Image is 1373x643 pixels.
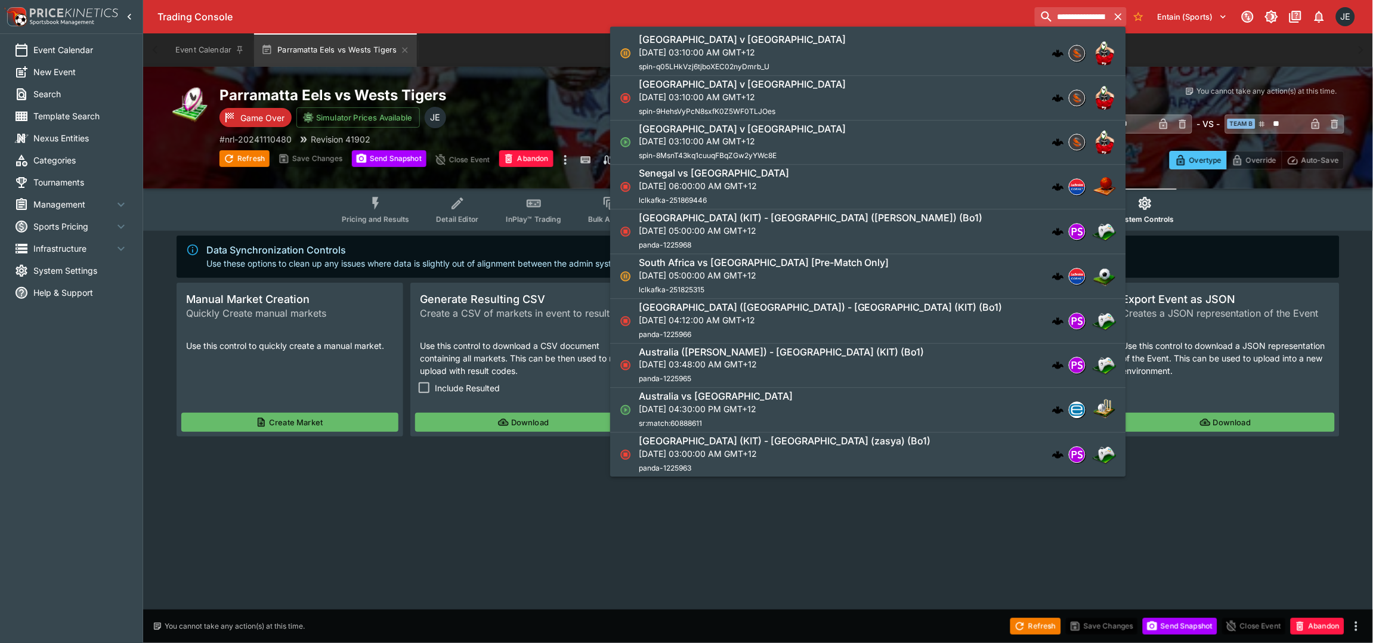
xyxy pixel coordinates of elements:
p: [DATE] 04:30:00 PM GMT+12 [639,403,793,416]
button: Documentation [1285,6,1306,27]
svg: Open [620,137,632,149]
span: Detail Editor [436,215,478,224]
p: [DATE] 03:48:00 AM GMT+12 [639,358,924,371]
button: Abandon [1291,618,1344,635]
img: lclkafka.png [1069,180,1085,195]
img: pandascore.png [1069,447,1085,462]
span: System Settings [33,264,128,277]
button: Create Market [181,413,398,432]
span: Nexus Entities [33,132,128,144]
h6: [GEOGRAPHIC_DATA] (KIT) - [GEOGRAPHIC_DATA] (zasya) (Bo1) [639,435,931,448]
button: Toggle light/dark mode [1261,6,1282,27]
span: spin-q05LHkVzj6tjboXEC02nyDmrb_U [639,62,769,71]
h2: Copy To Clipboard [219,86,782,104]
p: [DATE] 05:00:00 AM GMT+12 [639,224,983,237]
button: No Bookmarks [1129,7,1148,26]
span: Template Search [33,110,128,122]
img: pandascore.png [1069,358,1085,373]
button: Notifications [1309,6,1330,27]
img: Sportsbook Management [30,20,94,25]
button: Auto-Save [1282,151,1344,169]
p: [DATE] 05:00:00 AM GMT+12 [639,269,889,282]
img: pandascore.png [1069,313,1085,329]
button: Simulator Prices Available [296,107,420,128]
img: logo-cerberus.svg [1052,225,1064,237]
svg: Closed [620,360,632,372]
img: rugby_union.png [1093,41,1117,65]
span: Mark an event as closed and abandoned. [1291,619,1344,631]
span: Generate Resulting CSV [420,292,627,306]
svg: Closed [620,225,632,237]
button: more [558,150,573,169]
h6: [GEOGRAPHIC_DATA] v [GEOGRAPHIC_DATA] [639,123,846,135]
div: lclkafka [1069,179,1086,196]
p: [DATE] 03:10:00 AM GMT+12 [639,46,846,58]
button: Download [1118,413,1335,432]
img: PriceKinetics [30,8,118,17]
svg: Closed [620,181,632,193]
span: System Controls [1116,215,1174,224]
input: search [1035,7,1110,26]
img: esports.png [1093,443,1117,466]
img: soccer.png [1093,264,1117,288]
img: sportingsolutions.jpeg [1069,90,1085,106]
img: sportingsolutions.jpeg [1069,45,1085,61]
span: Create a CSV of markets in event to result [420,306,627,320]
span: Help & Support [33,286,128,299]
p: Revision 41902 [311,133,370,146]
div: sportingsolutions [1069,134,1086,151]
img: logo-cerberus.svg [1052,47,1064,59]
button: Parramatta Eels vs Wests Tigers [254,33,417,67]
div: sportingsolutions [1069,89,1086,106]
img: rugby_union.png [1093,131,1117,154]
button: James Edlin [1332,4,1359,30]
button: Send Snapshot [1143,618,1217,635]
div: cerberus [1052,360,1064,372]
span: Quickly Create manual markets [186,306,394,320]
span: lclkafka-251869446 [639,196,707,205]
button: Event Calendar [168,33,252,67]
h6: [GEOGRAPHIC_DATA] ([GEOGRAPHIC_DATA]) - [GEOGRAPHIC_DATA] (KIT) (Bo1) [639,301,1003,314]
span: Export Event as JSON [1122,292,1330,306]
button: Refresh [1010,618,1060,635]
svg: Suspended [620,270,632,282]
div: pandascore [1069,313,1086,329]
img: rugby_league.png [172,86,210,124]
div: Start From [1170,151,1344,169]
button: more [1349,619,1363,633]
p: You cannot take any action(s) at this time. [1197,86,1337,97]
span: Bulk Actions [588,215,632,224]
h6: [GEOGRAPHIC_DATA] v [GEOGRAPHIC_DATA] [639,78,846,91]
span: Sports Pricing [33,220,114,233]
div: James Edlin [425,107,446,128]
p: Auto-Save [1301,154,1339,166]
button: Download [415,413,632,432]
div: cerberus [1052,47,1064,59]
div: cerberus [1052,181,1064,193]
img: esports.png [1093,354,1117,378]
div: cerberus [1052,315,1064,327]
span: Management [33,198,114,211]
p: [DATE] 03:00:00 AM GMT+12 [639,447,931,460]
h6: [GEOGRAPHIC_DATA] (KIT) - [GEOGRAPHIC_DATA] ([PERSON_NAME]) (Bo1) [639,212,983,225]
img: PriceKinetics Logo [4,5,27,29]
div: cerberus [1052,92,1064,104]
h6: Senegal vs [GEOGRAPHIC_DATA] [639,168,789,180]
div: cerberus [1052,225,1064,237]
p: [DATE] 04:12:00 AM GMT+12 [639,314,1003,326]
span: Categories [33,154,128,166]
img: esports.png [1093,309,1117,333]
span: panda-1225965 [639,375,691,384]
svg: Open [620,404,632,416]
span: Team B [1227,119,1256,129]
img: lclkafka.png [1069,268,1085,284]
div: pandascore [1069,357,1086,374]
p: [DATE] 06:00:00 AM GMT+12 [639,180,789,193]
svg: Closed [620,315,632,327]
span: Search [33,88,128,100]
svg: Closed [620,92,632,104]
div: cerberus [1052,270,1064,282]
div: Data Synchronization Controls [206,243,783,257]
button: Send Snapshot [352,150,426,167]
button: Refresh [219,150,270,167]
